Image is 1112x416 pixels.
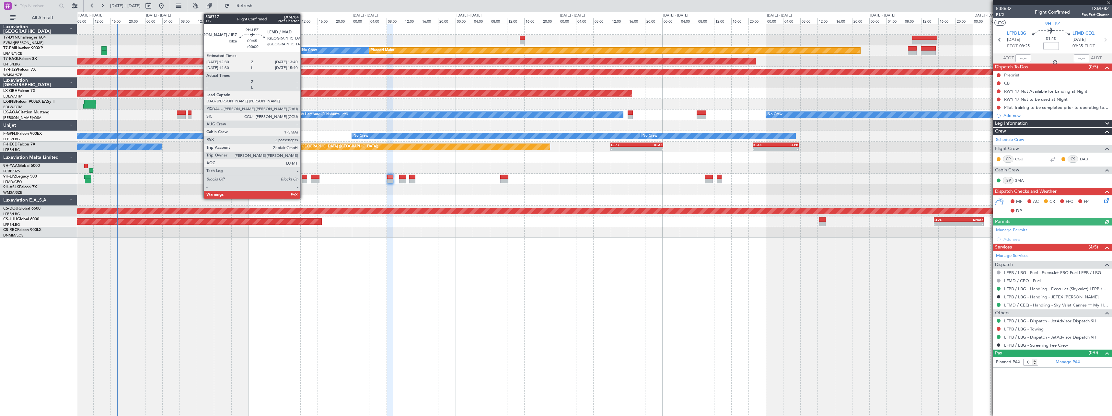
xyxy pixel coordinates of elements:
a: Manage Services [996,253,1028,259]
div: 12:00 [300,18,318,24]
span: CR [1049,199,1055,205]
span: (4/5) [1089,244,1098,250]
div: Add new [1003,113,1109,118]
a: 9H-VSLKFalcon 7X [3,185,37,189]
a: FCBB/BZV [3,169,20,174]
span: Cabin Crew [995,167,1019,174]
div: 12:00 [817,18,835,24]
div: [DATE] - [DATE] [249,13,274,18]
div: Flight Confirmed [1035,9,1070,16]
span: 09:35 [1072,43,1083,50]
div: LFPB [611,143,637,147]
div: Planned Maint [371,46,394,55]
span: FP [1084,199,1089,205]
span: DP [1016,208,1022,214]
div: No Crew [353,131,368,141]
span: LFMD CEQ [1072,30,1095,37]
a: T7-DYNChallenger 604 [3,36,46,40]
div: - [753,147,776,151]
a: CS-DOUGlobal 6500 [3,207,41,211]
span: Pax [995,350,1002,357]
div: Planned Maint [GEOGRAPHIC_DATA] ([GEOGRAPHIC_DATA]) [276,142,378,152]
div: 20:00 [438,18,455,24]
div: 00:00 [869,18,886,24]
a: LX-GBHFalcon 7X [3,89,35,93]
div: - [959,222,983,226]
span: LX-AOA [3,110,18,114]
div: KNUQ [959,218,983,222]
div: 16:00 [835,18,852,24]
div: LEZG [934,218,959,222]
div: 08:00 [387,18,404,24]
div: - [611,147,637,151]
span: ALDT [1091,55,1102,62]
a: Manage PAX [1056,359,1080,365]
div: 16:00 [731,18,748,24]
div: - [637,147,663,151]
a: LFPB/LBG [3,62,20,67]
div: [DATE] - [DATE] [146,13,171,18]
button: Refresh [221,1,260,11]
div: 12:00 [507,18,524,24]
span: 9H-LPZ [1045,20,1060,27]
div: 00:00 [145,18,162,24]
a: SMA [1015,178,1030,183]
div: 16:00 [110,18,128,24]
div: 08:00 [76,18,93,24]
div: KLAX [637,143,663,147]
a: LFPB / LBG - Handling - JETEX [PERSON_NAME] [1004,294,1099,300]
div: 00:00 [352,18,369,24]
div: 20:00 [542,18,559,24]
span: P1/2 [996,12,1012,17]
div: [DATE] - [DATE] [560,13,585,18]
a: LFPB/LBG [3,147,20,152]
div: - [934,222,959,226]
span: LX-GBH [3,89,17,93]
a: 9H-YAAGlobal 5000 [3,164,40,168]
span: MF [1016,199,1022,205]
a: WMSA/SZB [3,190,22,195]
div: 08:00 [180,18,197,24]
div: 12:00 [197,18,214,24]
div: 12:00 [714,18,731,24]
span: T7-DYN [3,36,18,40]
span: Dispatch To-Dos [995,64,1028,71]
a: LX-AOACitation Mustang [3,110,50,114]
div: RWY 17 Not Available for Landing at Night [1004,88,1087,94]
span: (0/5) [1089,64,1098,70]
div: 16:00 [214,18,231,24]
div: No Crew [302,46,317,55]
div: 04:00 [266,18,283,24]
span: Flight Crew [995,145,1019,153]
div: 12:00 [404,18,421,24]
div: [DATE] - [DATE] [457,13,481,18]
div: 04:00 [162,18,180,24]
a: LFMD / CEQ - Handling - Sky Valet Cannes ** My Handling**LFMD / CEQ [1004,302,1109,308]
a: LFPB / LBG - Towing [1004,326,1044,332]
span: 9H-YAA [3,164,18,168]
div: 20:00 [956,18,973,24]
div: 20:00 [128,18,145,24]
a: WMSA/SZB [3,73,22,77]
div: [DATE] - [DATE] [767,13,792,18]
span: T7-PJ29 [3,68,18,72]
a: Schedule Crew [996,137,1024,143]
a: F-HECDFalcon 7X [3,143,35,146]
div: 04:00 [990,18,1007,24]
span: ATOT [1003,55,1014,62]
span: (0/0) [1089,349,1098,356]
a: DAU [1080,156,1095,162]
div: [DATE] - [DATE] [870,13,895,18]
span: 9H-LPZ [3,175,16,179]
div: RWY 17 Not to be used at NIght [1004,97,1068,102]
div: [DATE] - [DATE] [353,13,378,18]
div: 00:00 [456,18,473,24]
span: CS-RRC [3,228,17,232]
div: 00:00 [973,18,990,24]
div: Prebrief [1004,72,1019,78]
span: [DATE] [1007,37,1020,43]
a: LFPB / LBG - Dispatch - JetAdvisor Dispatch 9H [1004,318,1096,324]
span: T7-EAGL [3,57,19,61]
div: 08:00 [904,18,921,24]
a: LFPB/LBG [3,212,20,216]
